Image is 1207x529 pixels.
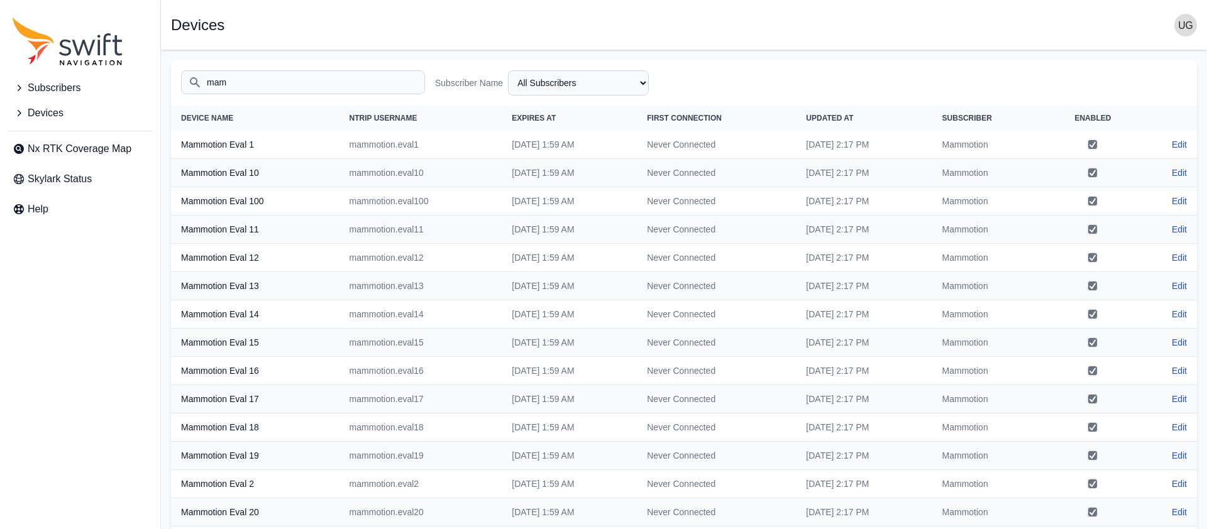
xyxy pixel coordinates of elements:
[796,215,932,244] td: [DATE] 2:17 PM
[637,442,796,470] td: Never Connected
[339,159,502,187] td: mammotion.eval10
[171,215,339,244] th: Mammotion Eval 11
[28,172,92,187] span: Skylark Status
[171,244,339,272] th: Mammotion Eval 12
[502,272,637,300] td: [DATE] 1:59 AM
[637,215,796,244] td: Never Connected
[502,244,637,272] td: [DATE] 1:59 AM
[28,80,80,95] span: Subscribers
[796,244,932,272] td: [DATE] 2:17 PM
[8,197,153,222] a: Help
[932,272,1047,300] td: Mammotion
[28,202,48,217] span: Help
[796,498,932,526] td: [DATE] 2:17 PM
[171,272,339,300] th: Mammotion Eval 13
[171,18,224,33] h1: Devices
[1172,393,1187,405] a: Edit
[8,136,153,161] a: Nx RTK Coverage Map
[512,114,556,123] span: Expires At
[796,131,932,159] td: [DATE] 2:17 PM
[339,413,502,442] td: mammotion.eval18
[1172,251,1187,264] a: Edit
[8,166,153,192] a: Skylark Status
[8,75,153,101] button: Subscribers
[932,470,1047,498] td: Mammotion
[181,70,425,94] input: Search
[637,272,796,300] td: Never Connected
[339,300,502,329] td: mammotion.eval14
[1172,336,1187,349] a: Edit
[1174,14,1197,36] img: user photo
[171,131,339,159] th: Mammotion Eval 1
[932,215,1047,244] td: Mammotion
[8,101,153,126] button: Devices
[171,498,339,526] th: Mammotion Eval 20
[28,106,63,121] span: Devices
[171,187,339,215] th: Mammotion Eval 100
[796,442,932,470] td: [DATE] 2:17 PM
[171,106,339,131] th: Device Name
[1172,364,1187,377] a: Edit
[637,244,796,272] td: Never Connected
[637,413,796,442] td: Never Connected
[1047,106,1139,131] th: Enabled
[932,498,1047,526] td: Mammotion
[932,159,1047,187] td: Mammotion
[339,498,502,526] td: mammotion.eval20
[796,187,932,215] td: [DATE] 2:17 PM
[932,413,1047,442] td: Mammotion
[637,385,796,413] td: Never Connected
[796,159,932,187] td: [DATE] 2:17 PM
[502,187,637,215] td: [DATE] 1:59 AM
[1172,223,1187,236] a: Edit
[637,470,796,498] td: Never Connected
[171,442,339,470] th: Mammotion Eval 19
[932,131,1047,159] td: Mammotion
[1172,449,1187,462] a: Edit
[637,131,796,159] td: Never Connected
[796,300,932,329] td: [DATE] 2:17 PM
[339,385,502,413] td: mammotion.eval17
[502,159,637,187] td: [DATE] 1:59 AM
[932,187,1047,215] td: Mammotion
[339,329,502,357] td: mammotion.eval15
[637,498,796,526] td: Never Connected
[339,187,502,215] td: mammotion.eval100
[339,272,502,300] td: mammotion.eval13
[502,498,637,526] td: [DATE] 1:59 AM
[1172,421,1187,434] a: Edit
[796,385,932,413] td: [DATE] 2:17 PM
[339,244,502,272] td: mammotion.eval12
[1172,166,1187,179] a: Edit
[647,114,722,123] span: First Connection
[339,215,502,244] td: mammotion.eval11
[171,300,339,329] th: Mammotion Eval 14
[171,159,339,187] th: Mammotion Eval 10
[796,357,932,385] td: [DATE] 2:17 PM
[1172,308,1187,320] a: Edit
[932,106,1047,131] th: Subscriber
[171,385,339,413] th: Mammotion Eval 17
[339,470,502,498] td: mammotion.eval2
[637,159,796,187] td: Never Connected
[1172,506,1187,518] a: Edit
[171,329,339,357] th: Mammotion Eval 15
[932,300,1047,329] td: Mammotion
[1172,195,1187,207] a: Edit
[932,385,1047,413] td: Mammotion
[1172,138,1187,151] a: Edit
[502,329,637,357] td: [DATE] 1:59 AM
[339,357,502,385] td: mammotion.eval16
[637,187,796,215] td: Never Connected
[637,300,796,329] td: Never Connected
[171,413,339,442] th: Mammotion Eval 18
[339,442,502,470] td: mammotion.eval19
[1172,280,1187,292] a: Edit
[502,357,637,385] td: [DATE] 1:59 AM
[637,329,796,357] td: Never Connected
[28,141,131,156] span: Nx RTK Coverage Map
[435,77,503,89] label: Subscriber Name
[796,470,932,498] td: [DATE] 2:17 PM
[171,470,339,498] th: Mammotion Eval 2
[932,442,1047,470] td: Mammotion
